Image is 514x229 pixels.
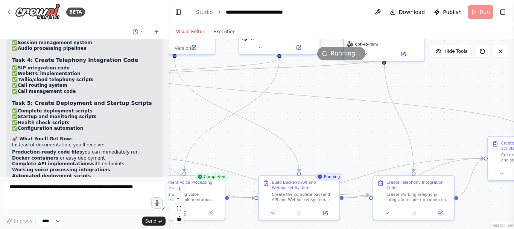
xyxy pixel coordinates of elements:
[12,83,157,89] li: ✅
[12,126,157,132] li: ✅
[444,48,467,54] span: Hide Tools
[151,27,163,36] button: Start a new chat
[18,108,93,114] strong: Complete deployment scripts
[12,155,58,161] strong: Docker containers
[174,214,184,223] button: toggle interactivity
[12,114,157,120] li: ✅
[429,209,452,217] button: Open in side panel
[229,195,254,201] g: Edge from f888b624-3a0a-4a3f-bec5-b3f6f67102ff to a409242a-94c8-48e9-a6dd-83b890059df0
[431,5,465,19] button: Publish
[331,49,361,58] span: Running...
[18,83,67,88] strong: Call routing system
[315,173,342,181] div: Running
[12,149,157,155] li: you can immediately run
[250,35,273,40] span: gpt-4o-mini
[145,218,157,224] span: Send
[142,217,166,226] button: Send
[12,77,157,83] li: ✅
[172,27,209,36] button: Visual Editor
[66,8,85,17] div: BETA
[195,173,228,181] div: Completed
[18,40,92,45] strong: Session management system
[387,5,428,19] button: Download
[3,216,36,226] button: Improve
[386,192,450,202] div: Create working telephony integration code for connecting the voice AI system to phone networks fo...
[400,209,427,217] button: No output available
[443,8,462,16] span: Publish
[314,209,337,217] button: Open in side panel
[174,184,184,194] button: zoom in
[272,192,335,202] div: Create the complete backend API and WebSocket system code for the realtime voice AI application f...
[493,223,513,227] a: React Flow attribution
[18,126,83,131] strong: Configuration automation
[18,114,96,119] strong: Startup and monitoring scripts
[280,44,317,52] button: Open in side panel
[18,89,76,94] strong: Call management code
[18,46,86,51] strong: Audio processing pipelines
[272,180,335,191] div: Build Backend API and WebSocket System
[151,197,163,209] button: Click to speak your automation idea
[12,57,138,63] strong: Task 4: Create Telephony Integration Code
[12,142,157,148] p: Instead of documentation, you'll receive:
[12,149,82,155] strong: Production-ready code files
[109,58,388,80] g: Edge from 896f4d0f-7739-459e-9c01-867570dede6b to 52778a56-1b2e-45f9-aa31-498daef0952c
[114,152,369,198] g: Edge from cf21df61-35ab-44d6-819b-cf67407aa16f to e07ae46c-3ff6-4b4f-933d-a37042f69cff
[129,27,148,36] button: Switch to previous chat
[15,3,60,20] img: Logo
[157,180,221,191] div: Implement Voice Processing Services
[175,45,194,51] div: Version 1
[196,8,298,16] nav: breadcrumb
[12,89,157,95] li: ✅
[12,108,157,114] li: ✅
[12,46,157,52] li: ✅
[12,136,73,141] strong: 🚀 What You'll Get Now:
[18,120,70,125] strong: Health check scripts
[174,194,184,204] button: zoom out
[258,175,340,220] div: RunningBuild Backend API and WebSocket SystemCreate the complete backend API and WebSocket system...
[12,155,157,161] li: for easy deployment
[431,45,472,57] button: Hide Tools
[14,218,32,224] span: Improve
[497,7,508,17] button: Show right sidebar
[12,100,152,106] strong: Task 5: Create Deployment and Startup Scripts
[199,209,222,217] button: Open in side panel
[12,167,110,172] strong: Working voice processing integrations
[18,77,94,82] strong: Twilio/cloud telephony scripts
[12,161,157,167] li: with endpoints
[170,209,198,217] button: View output
[196,9,213,15] a: Studio
[12,40,157,46] li: ✅
[399,8,425,16] span: Download
[12,173,91,178] strong: Automated deployment scripts
[18,71,81,76] strong: WebRTC implementation
[173,7,184,17] button: Hide left sidebar
[344,192,369,201] g: Edge from a409242a-94c8-48e9-a6dd-83b890059df0 to e07ae46c-3ff6-4b4f-933d-a37042f69cff
[285,209,313,217] button: No output available
[157,192,221,202] div: Create working voice processing implementation code that avoids OpenAI realtime APIs and 11labs f...
[386,180,450,191] div: Create Telephony Integration Code
[171,58,302,172] g: Edge from e76b6254-0aa5-4896-bf29-b7965e9038cb to a409242a-94c8-48e9-a6dd-83b890059df0
[343,5,425,61] div: gpt-4o-mini
[175,44,212,52] button: Open in side panel
[174,204,184,214] button: fit view
[355,41,378,47] span: gpt-4o-mini
[12,120,157,126] li: ✅
[12,71,157,77] li: ✅
[174,184,184,223] div: React Flow controls
[381,58,417,172] g: Edge from 896f4d0f-7739-459e-9c01-867570dede6b to e07ae46c-3ff6-4b4f-933d-a37042f69cff
[18,65,70,71] strong: SIP integration code
[373,175,455,220] div: Create Telephony Integration CodeCreate working telephony integration code for connecting the voi...
[209,27,240,36] button: Execution
[143,175,225,220] div: CompletedImplement Voice Processing ServicesCreate working voice processing implementation code t...
[12,65,157,71] li: ✅
[229,155,484,201] g: Edge from f888b624-3a0a-4a3f-bec5-b3f6f67102ff to 420fec73-bbae-442d-8d7c-cd6ff3b5f3a4
[458,155,484,198] g: Edge from e07ae46c-3ff6-4b4f-933d-a37042f69cff to 420fec73-bbae-442d-8d7c-cd6ff3b5f3a4
[12,161,91,166] strong: Complete API implementations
